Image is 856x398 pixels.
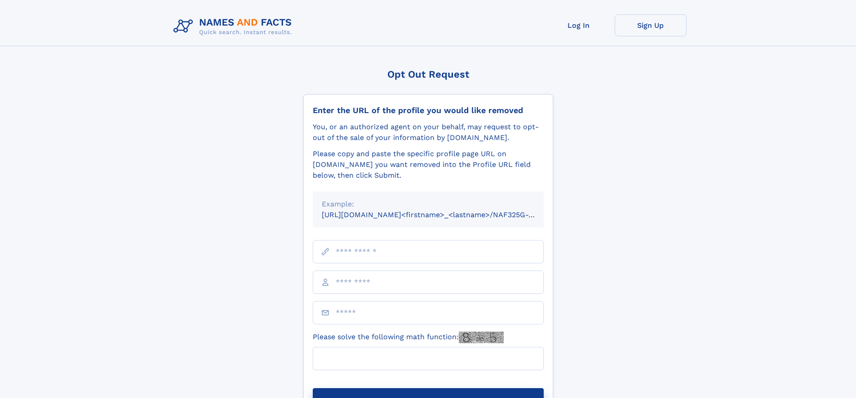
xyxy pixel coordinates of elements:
[543,14,615,36] a: Log In
[313,122,544,143] div: You, or an authorized agent on your behalf, may request to opt-out of the sale of your informatio...
[313,149,544,181] div: Please copy and paste the specific profile page URL on [DOMAIN_NAME] you want removed into the Pr...
[615,14,687,36] a: Sign Up
[303,69,553,80] div: Opt Out Request
[170,14,299,39] img: Logo Names and Facts
[322,210,561,219] small: [URL][DOMAIN_NAME]<firstname>_<lastname>/NAF325G-xxxxxxxx
[322,199,535,210] div: Example:
[313,332,504,343] label: Please solve the following math function:
[313,105,544,115] div: Enter the URL of the profile you would like removed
